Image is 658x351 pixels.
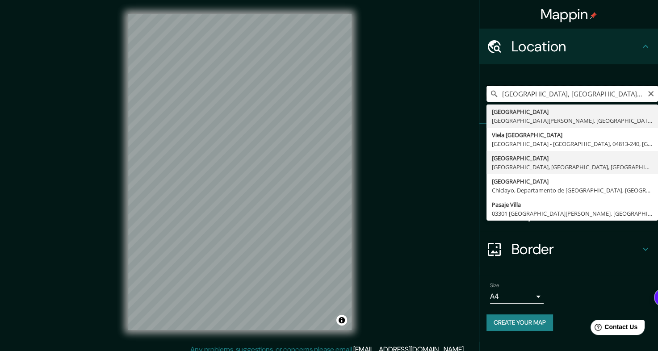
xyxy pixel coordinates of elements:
input: Pick your city or area [486,86,658,102]
button: Create your map [486,314,553,331]
div: [GEOGRAPHIC_DATA] [492,154,653,163]
div: [GEOGRAPHIC_DATA][PERSON_NAME], [GEOGRAPHIC_DATA] [492,116,653,125]
img: pin-icon.png [590,12,597,19]
h4: Mappin [541,5,597,23]
div: Pins [479,124,658,160]
canvas: Map [128,14,352,330]
h4: Border [511,240,640,258]
label: Size [490,282,499,289]
div: A4 [490,289,544,304]
div: Chiclayo, Departamento de [GEOGRAPHIC_DATA], [GEOGRAPHIC_DATA] [492,186,653,195]
h4: Layout [511,205,640,222]
div: Style [479,160,658,196]
button: Clear [647,89,654,97]
div: Layout [479,196,658,231]
div: Border [479,231,658,267]
div: [GEOGRAPHIC_DATA] [492,177,653,186]
div: Location [479,29,658,64]
div: Pasaje Villa [492,200,653,209]
div: [GEOGRAPHIC_DATA] [492,107,653,116]
button: Toggle attribution [336,315,347,326]
div: Viela [GEOGRAPHIC_DATA] [492,130,653,139]
div: 03301 [GEOGRAPHIC_DATA][PERSON_NAME], [GEOGRAPHIC_DATA][DATE][PERSON_NAME], [GEOGRAPHIC_DATA][PER... [492,209,653,218]
div: [GEOGRAPHIC_DATA], [GEOGRAPHIC_DATA], [GEOGRAPHIC_DATA] [492,163,653,171]
iframe: Help widget launcher [578,316,648,341]
h4: Location [511,38,640,55]
div: [GEOGRAPHIC_DATA] - [GEOGRAPHIC_DATA], 04813-240, [GEOGRAPHIC_DATA] [492,139,653,148]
